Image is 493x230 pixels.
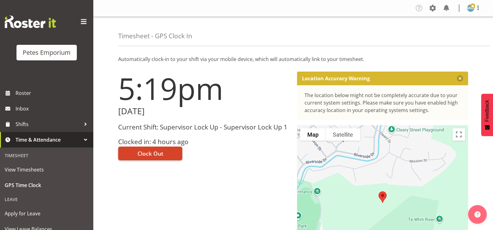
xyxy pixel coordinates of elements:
h3: Current Shift: Supervisor Lock Up - Supervisor Lock Up 1 [118,124,290,131]
span: Clock Out [137,149,163,157]
div: The location below might not be completely accurate due to your current system settings. Please m... [305,92,461,114]
h3: Clocked in: 4 hours ago [118,138,290,145]
span: Roster [16,88,90,98]
span: GPS Time Clock [5,181,89,190]
p: Automatically clock-in to your shift via your mobile device, which will automatically link to you... [118,55,468,63]
button: Clock Out [118,147,182,160]
a: View Timesheets [2,162,92,177]
a: GPS Time Clock [2,177,92,193]
div: Petes Emporium [23,48,71,57]
span: Time & Attendance [16,135,81,144]
span: Shifts [16,120,81,129]
span: View Timesheets [5,165,89,174]
img: Rosterit website logo [5,16,56,28]
img: help-xxl-2.png [474,211,481,218]
button: Show street map [300,128,326,141]
button: Show satellite imagery [326,128,360,141]
span: Inbox [16,104,90,113]
h4: Timesheet - GPS Clock In [118,32,192,40]
button: Feedback - Show survey [481,94,493,136]
a: Apply for Leave [2,206,92,221]
h2: [DATE] [118,106,290,116]
span: Feedback [484,100,490,122]
span: Apply for Leave [5,209,89,218]
h1: 5:19pm [118,72,290,105]
button: Toggle fullscreen view [453,128,465,141]
p: Location Accuracy Warning [302,75,370,82]
img: mandy-mosley3858.jpg [467,4,474,12]
div: Timesheet [2,149,92,162]
div: Leave [2,193,92,206]
button: Close message [457,75,463,82]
